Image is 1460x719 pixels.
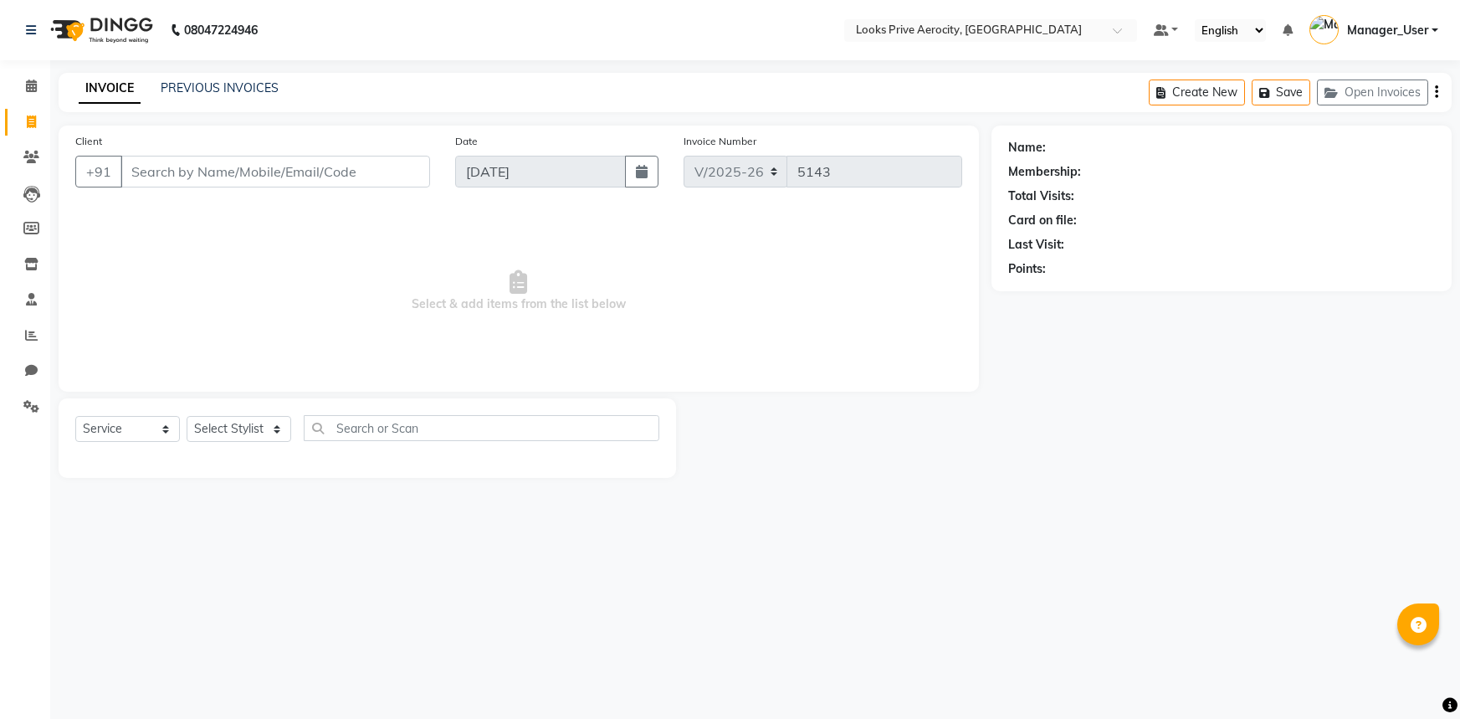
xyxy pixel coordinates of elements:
input: Search by Name/Mobile/Email/Code [120,156,430,187]
button: Create New [1149,80,1245,105]
span: Select & add items from the list below [75,208,962,375]
div: Name: [1008,139,1046,157]
b: 08047224946 [184,7,258,54]
div: Membership: [1008,163,1081,181]
input: Search or Scan [304,415,659,441]
button: Save [1252,80,1310,105]
iframe: chat widget [1390,652,1443,702]
a: PREVIOUS INVOICES [161,80,279,95]
div: Last Visit: [1008,236,1064,254]
label: Invoice Number [684,134,756,149]
button: +91 [75,156,122,187]
label: Client [75,134,102,149]
span: Manager_User [1347,22,1428,39]
div: Points: [1008,260,1046,278]
div: Card on file: [1008,212,1077,229]
img: logo [43,7,157,54]
button: Open Invoices [1317,80,1428,105]
label: Date [455,134,478,149]
a: INVOICE [79,74,141,104]
div: Total Visits: [1008,187,1074,205]
img: Manager_User [1309,15,1339,44]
